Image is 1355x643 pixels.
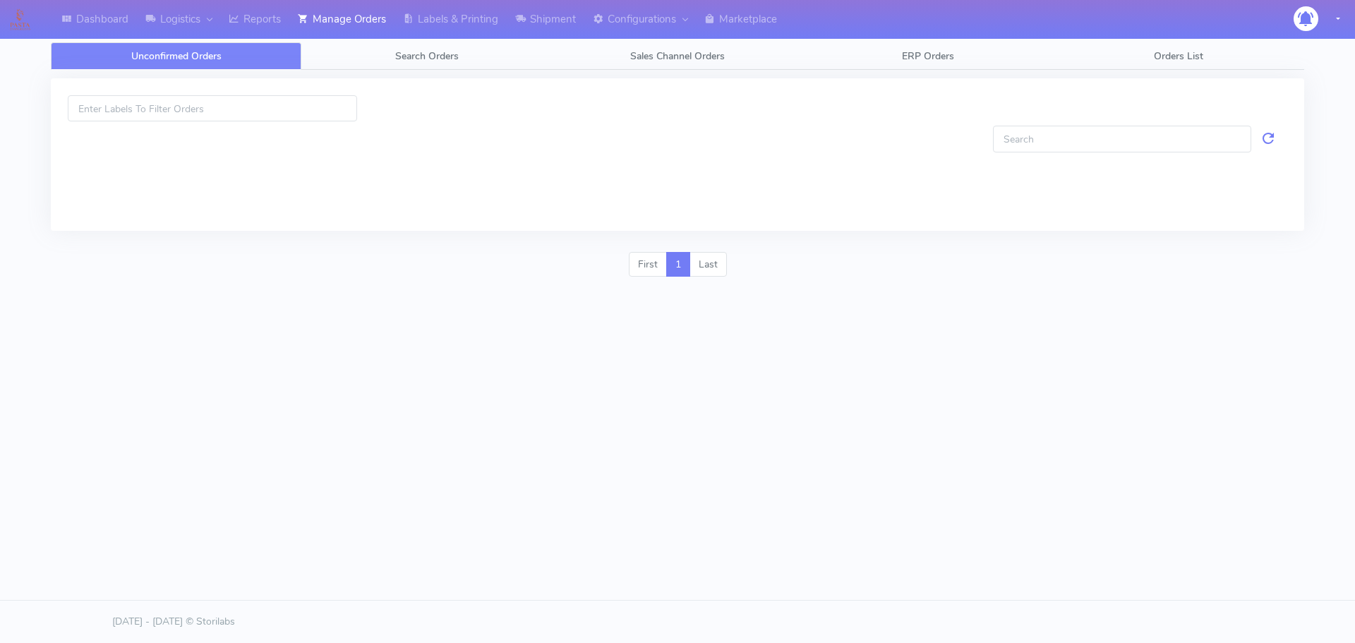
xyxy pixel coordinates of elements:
[902,49,954,63] span: ERP Orders
[395,49,459,63] span: Search Orders
[993,126,1251,152] input: Search
[131,49,222,63] span: Unconfirmed Orders
[666,252,690,277] a: 1
[68,95,357,121] input: Enter Labels To Filter Orders
[630,49,725,63] span: Sales Channel Orders
[1154,49,1203,63] span: Orders List
[51,42,1304,70] ul: Tabs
